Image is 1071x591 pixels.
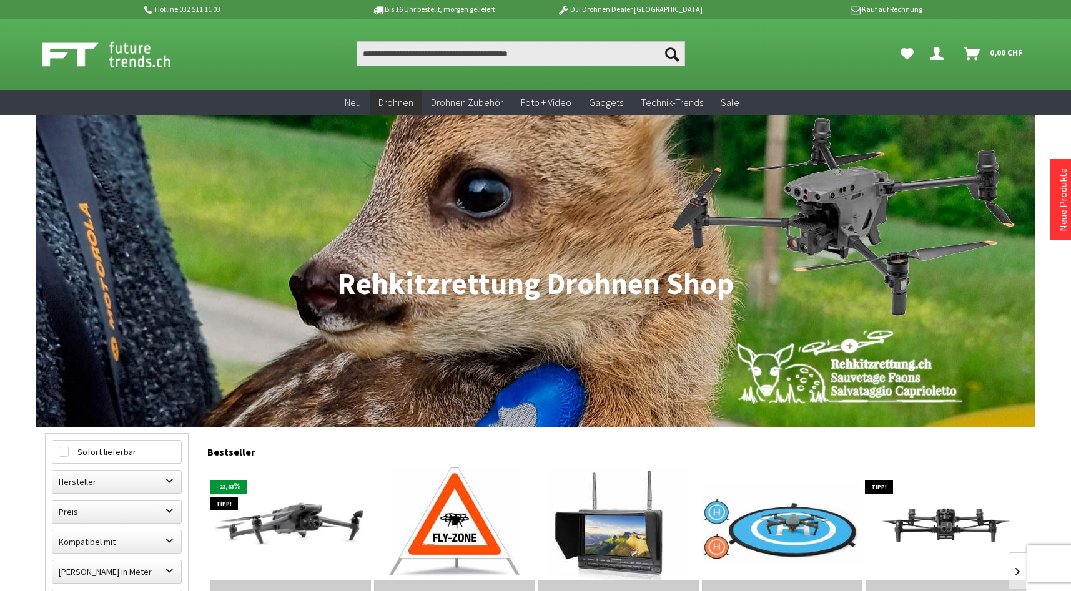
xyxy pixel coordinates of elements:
[721,96,739,109] span: Sale
[357,41,685,66] input: Produkt, Marke, Kategorie, EAN, Artikelnummer…
[142,2,337,17] p: Hotline 032 511 11 03
[345,96,361,109] span: Neu
[207,433,1027,464] div: Bestseller
[641,96,703,109] span: Technik-Trends
[1057,168,1069,232] a: Neue Produkte
[959,41,1029,66] a: Warenkorb
[728,2,922,17] p: Kauf auf Rechnung
[580,90,632,115] a: Gadgets
[512,90,580,115] a: Foto + Video
[45,268,1027,300] h1: Rehkitzrettung Drohnen Shop
[52,560,181,583] label: Maximale Flughöhe in Meter
[548,467,689,580] img: Feelworld FPV-Monitor FPV-733
[632,90,712,115] a: Technik-Trends
[422,90,512,115] a: Drohnen Zubehör
[210,473,371,574] img: DJI Mavic 3 Enterprise Thermal M3T EU/C2
[589,96,623,109] span: Gadgets
[52,530,181,553] label: Kompatibel mit
[389,467,520,580] img: Triopan - Faltsignal 60cm - für Drohnenpiloten
[532,2,727,17] p: DJI Drohnen Dealer [GEOGRAPHIC_DATA]
[52,471,181,493] label: Hersteller
[52,441,181,463] label: Sofort lieferbar
[52,501,181,523] label: Preis
[336,90,370,115] a: Neu
[42,39,198,70] img: Shop Futuretrends - zur Startseite wechseln
[431,96,503,109] span: Drohnen Zubehör
[370,90,422,115] a: Drohnen
[990,42,1023,62] span: 0,00 CHF
[337,2,532,17] p: Bis 16 Uhr bestellt, morgen geliefert.
[894,41,920,66] a: Meine Favoriten
[925,41,954,66] a: Dein Konto
[378,96,413,109] span: Drohnen
[521,96,571,109] span: Foto + Video
[659,41,685,66] button: Suchen
[702,482,862,566] img: Landing Pad für Drohnen Ø 110cm
[712,90,748,115] a: Sale
[866,478,1026,569] img: Matrice 30 T (M30T)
